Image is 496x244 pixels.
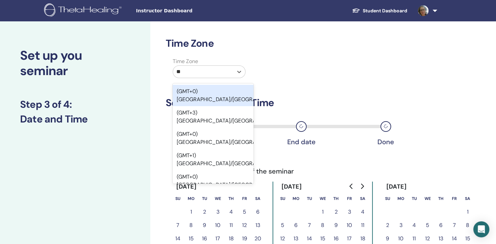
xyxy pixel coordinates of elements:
[448,219,461,232] button: 7
[369,138,402,146] div: Done
[238,219,251,232] button: 12
[421,192,434,205] th: Wednesday
[352,8,360,13] img: graduation-cap-white.svg
[461,219,474,232] button: 8
[461,205,474,219] button: 1
[356,205,369,219] button: 4
[224,205,238,219] button: 4
[347,5,412,17] a: Student Dashboard
[316,219,329,232] button: 8
[251,205,265,219] button: 6
[238,192,251,205] th: Friday
[329,219,343,232] button: 9
[407,219,421,232] button: 4
[381,182,412,192] div: [DATE]
[448,192,461,205] th: Friday
[198,219,211,232] button: 9
[136,7,236,14] span: Instructor Dashboard
[303,192,316,205] th: Tuesday
[343,205,356,219] button: 3
[184,205,198,219] button: 1
[329,192,343,205] th: Thursday
[251,192,265,205] th: Saturday
[356,192,369,205] th: Saturday
[198,205,211,219] button: 2
[434,219,448,232] button: 6
[394,219,407,232] button: 3
[171,192,184,205] th: Sunday
[357,180,367,193] button: Go to next month
[343,192,356,205] th: Friday
[166,37,422,49] h3: Time Zone
[171,219,184,232] button: 7
[356,219,369,232] button: 11
[184,192,198,205] th: Monday
[198,192,211,205] th: Tuesday
[329,205,343,219] button: 2
[394,192,407,205] th: Monday
[418,5,429,16] img: default.jpg
[171,182,202,192] div: [DATE]
[407,192,421,205] th: Tuesday
[285,138,318,146] div: End date
[421,219,434,232] button: 5
[381,192,394,205] th: Sunday
[381,219,394,232] button: 2
[44,3,124,18] img: logo.png
[211,205,224,219] button: 3
[473,221,489,237] div: Open Intercom Messenger
[251,219,265,232] button: 13
[173,106,254,128] div: (GMT+3) [GEOGRAPHIC_DATA]/[GEOGRAPHIC_DATA]
[20,48,130,78] h2: Set up you seminar
[276,192,289,205] th: Sunday
[173,128,254,149] div: (GMT+0) [GEOGRAPHIC_DATA]/[GEOGRAPHIC_DATA]
[238,205,251,219] button: 5
[289,192,303,205] th: Monday
[343,219,356,232] button: 10
[173,149,254,170] div: (GMT+1) [GEOGRAPHIC_DATA]/[GEOGRAPHIC_DATA]
[20,113,130,125] h3: Date and Time
[224,219,238,232] button: 11
[20,98,130,110] h3: Step 3 of 4 :
[166,97,422,109] h3: Seminar Date and Time
[316,205,329,219] button: 1
[303,219,316,232] button: 7
[211,192,224,205] th: Wednesday
[169,57,250,65] label: Time Zone
[173,170,254,192] div: (GMT+0) [GEOGRAPHIC_DATA]/[GEOGRAPHIC_DATA]
[434,192,448,205] th: Thursday
[289,219,303,232] button: 6
[173,85,254,106] div: (GMT+0) [GEOGRAPHIC_DATA]/[GEOGRAPHIC_DATA]
[224,192,238,205] th: Thursday
[184,219,198,232] button: 8
[346,180,357,193] button: Go to previous month
[276,182,307,192] div: [DATE]
[316,192,329,205] th: Wednesday
[211,219,224,232] button: 10
[276,219,289,232] button: 5
[461,192,474,205] th: Saturday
